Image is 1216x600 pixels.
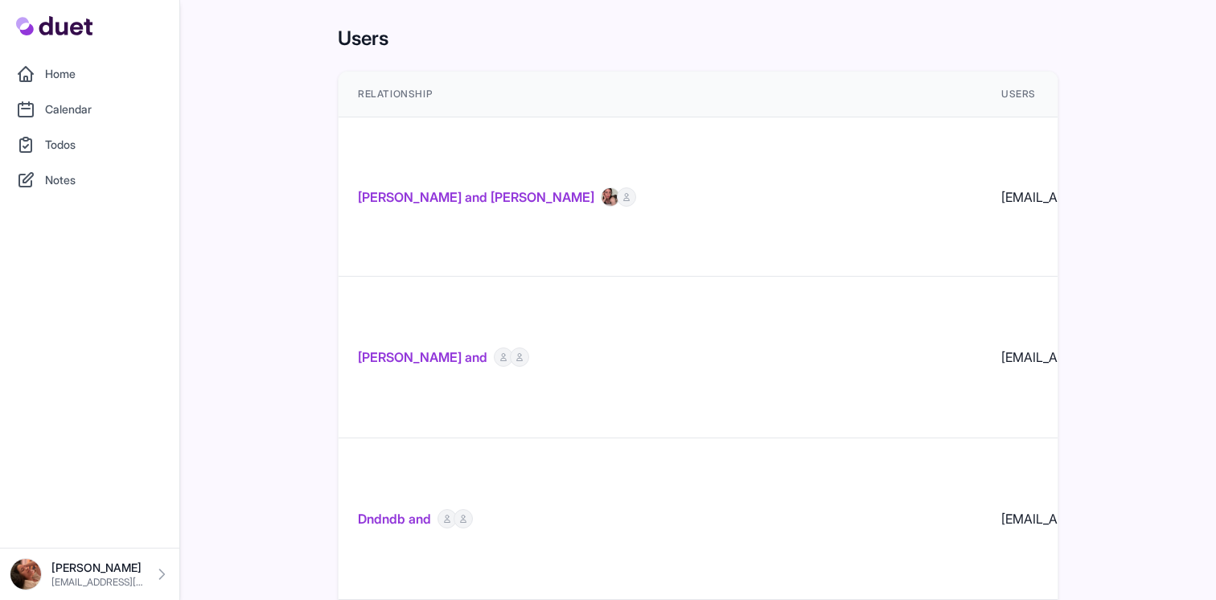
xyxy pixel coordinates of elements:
[358,187,594,207] a: [PERSON_NAME] and [PERSON_NAME]
[339,72,982,117] th: Relationship
[10,58,170,90] a: Home
[358,347,487,367] a: [PERSON_NAME] and
[51,576,144,589] p: [EMAIL_ADDRESS][DOMAIN_NAME]
[10,558,170,590] a: [PERSON_NAME] [EMAIL_ADDRESS][DOMAIN_NAME]
[10,129,170,161] a: Todos
[601,187,620,207] img: 6991e956c255715c92f44446385bd47c.jpg
[338,26,1058,51] h1: Users
[358,509,431,528] a: Dndndb and
[51,560,144,576] p: [PERSON_NAME]
[10,558,42,590] img: image.jpg
[10,164,170,196] a: Notes
[10,93,170,125] a: Calendar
